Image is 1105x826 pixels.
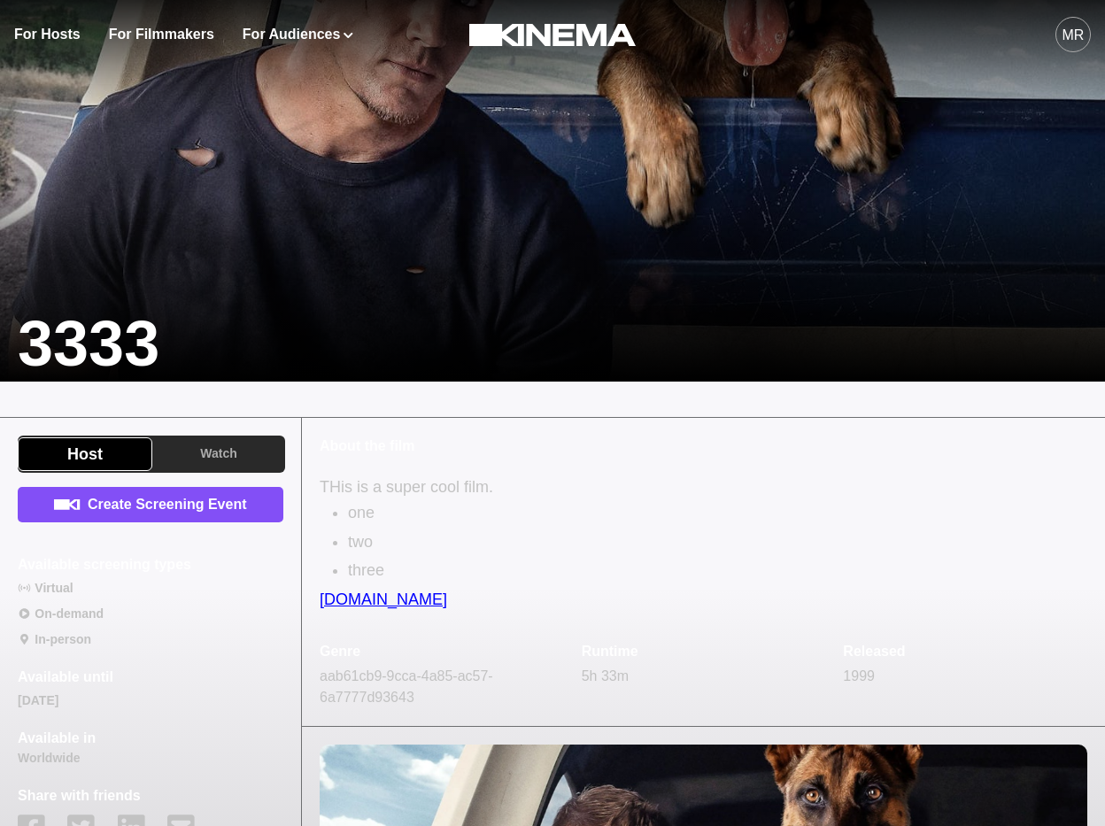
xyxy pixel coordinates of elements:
[18,487,283,522] a: Create Screening Event
[18,667,113,688] p: Available until
[14,24,81,45] a: For Hosts
[582,666,826,687] p: 5h 33m
[320,591,447,608] a: [DOMAIN_NAME]
[18,691,113,710] p: [DATE]
[320,475,1087,500] p: THis is a super cool film.
[348,500,1087,526] p: one
[18,305,159,382] h1: 3333
[35,630,91,649] p: In-person
[320,641,564,662] p: Genre
[35,579,73,598] p: Virtual
[18,785,195,807] p: Share with friends
[243,24,353,45] button: For Audiences
[320,666,564,708] p: aab61cb9-9cca-4a85-ac57-6a7777d93643
[348,558,1087,583] p: three
[18,728,96,749] p: Available in
[1062,25,1085,46] div: MR
[18,749,96,768] p: Worldwide
[843,641,1087,662] p: Released
[35,605,104,623] p: On-demand
[843,666,1087,687] p: 1999
[348,529,1087,555] p: two
[582,641,826,662] p: Runtime
[18,554,191,575] p: Available screening types
[109,24,214,45] a: For Filmmakers
[320,436,1087,457] p: About the film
